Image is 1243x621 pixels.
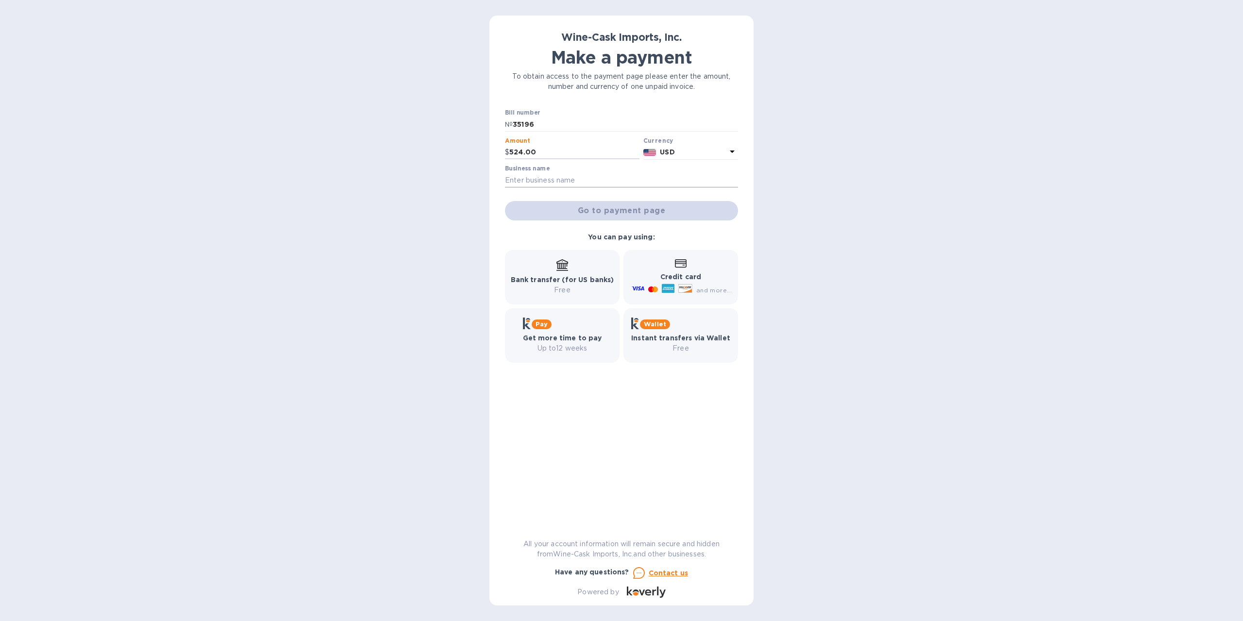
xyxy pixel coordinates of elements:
b: Wine-Cask Imports, Inc. [561,31,682,43]
p: $ [505,147,509,157]
b: Currency [643,137,673,144]
h1: Make a payment [505,47,738,67]
b: You can pay using: [588,233,655,241]
b: Have any questions? [555,568,629,576]
label: Amount [505,138,530,144]
b: Wallet [644,320,666,328]
span: and more... [696,286,732,294]
p: Free [631,343,730,353]
b: Bank transfer (for US banks) [511,276,614,284]
p: Up to 12 weeks [523,343,602,353]
p: Free [511,285,614,295]
p: To obtain access to the payment page please enter the amount, number and currency of one unpaid i... [505,71,738,92]
u: Contact us [649,569,689,577]
input: Enter bill number [513,117,738,132]
b: Credit card [660,273,701,281]
b: Get more time to pay [523,334,602,342]
p: № [505,119,513,130]
label: Business name [505,166,550,172]
b: Pay [536,320,548,328]
p: Powered by [577,587,619,597]
input: Enter business name [505,173,738,187]
img: USD [643,149,656,156]
p: All your account information will remain secure and hidden from Wine-Cask Imports, Inc. and other... [505,539,738,559]
b: Instant transfers via Wallet [631,334,730,342]
b: USD [660,148,674,156]
label: Bill number [505,110,540,116]
input: 0.00 [509,145,639,160]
